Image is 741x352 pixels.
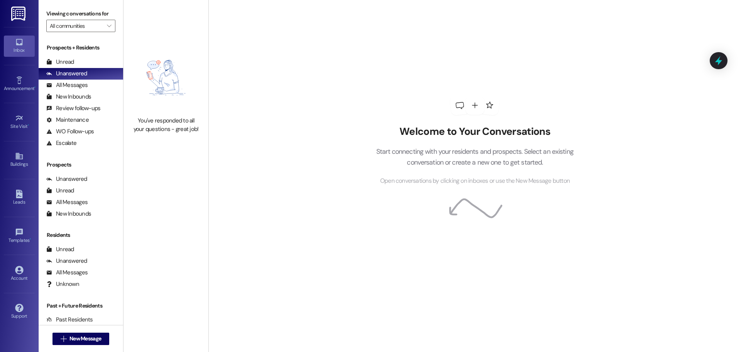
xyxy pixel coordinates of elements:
div: New Inbounds [46,210,91,218]
label: Viewing conversations for [46,8,115,20]
div: All Messages [46,81,88,89]
div: Unread [46,187,74,195]
div: Unanswered [46,70,87,78]
img: ResiDesk Logo [11,7,27,21]
div: Unread [46,245,74,253]
a: Inbox [4,36,35,56]
div: Past + Future Residents [39,302,123,310]
div: Prospects [39,161,123,169]
span: Open conversations by clicking on inboxes or use the New Message button [380,176,570,186]
a: Account [4,264,35,284]
i:  [107,23,111,29]
a: Leads [4,187,35,208]
input: All communities [50,20,103,32]
div: All Messages [46,269,88,277]
p: Start connecting with your residents and prospects. Select an existing conversation or create a n... [364,146,585,168]
img: empty-state [132,43,200,113]
h2: Welcome to Your Conversations [364,126,585,138]
div: Past Residents [46,316,93,324]
a: Support [4,301,35,322]
i:  [61,336,66,342]
div: New Inbounds [46,93,91,101]
div: You've responded to all your questions - great job! [132,117,200,133]
span: • [28,122,29,128]
span: • [34,85,36,90]
div: Maintenance [46,116,89,124]
a: Site Visit • [4,112,35,133]
div: Residents [39,231,123,239]
div: Unanswered [46,257,87,265]
div: Review follow-ups [46,104,100,112]
div: Unanswered [46,175,87,183]
button: New Message [52,333,110,345]
a: Buildings [4,150,35,170]
div: Escalate [46,139,76,147]
div: Unread [46,58,74,66]
span: New Message [69,335,101,343]
div: Unknown [46,280,79,288]
div: WO Follow-ups [46,128,94,136]
a: Templates • [4,226,35,247]
span: • [30,236,31,242]
div: All Messages [46,198,88,206]
div: Prospects + Residents [39,44,123,52]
